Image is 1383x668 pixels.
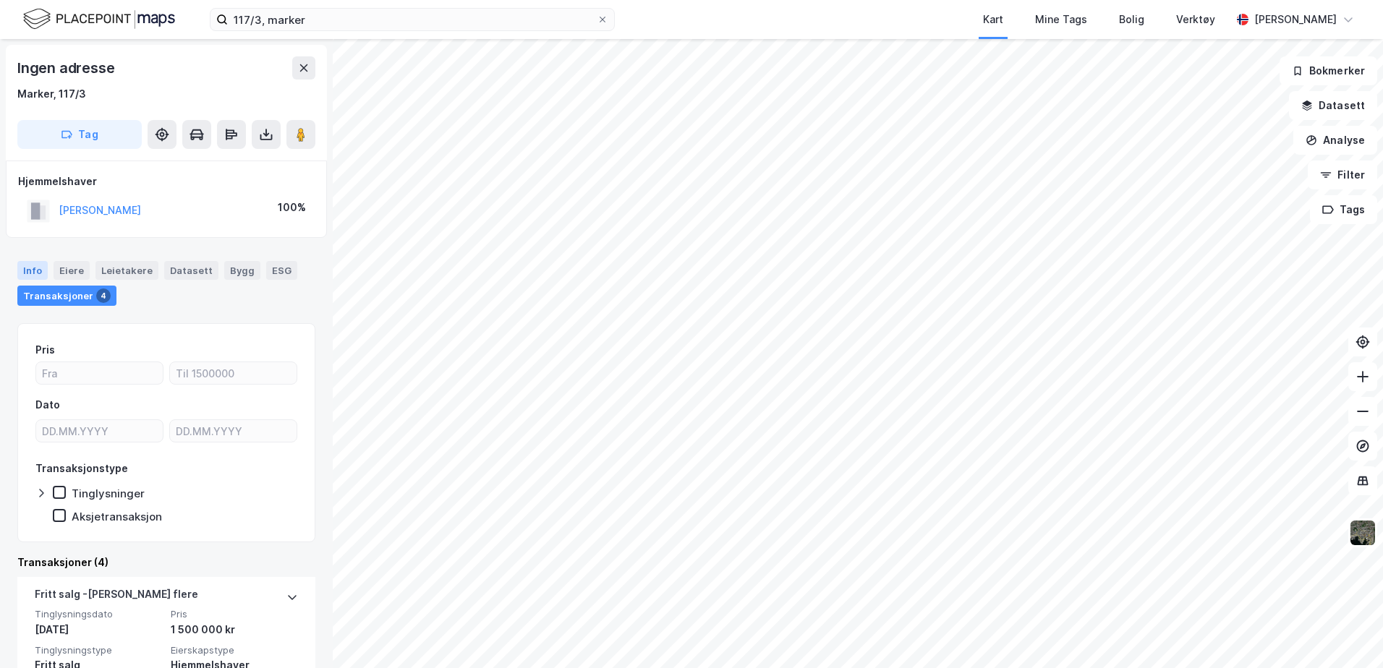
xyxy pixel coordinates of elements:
div: [PERSON_NAME] [1254,11,1337,28]
div: Mine Tags [1035,11,1087,28]
div: Aksjetransaksjon [72,510,162,523]
button: Tag [17,120,142,149]
div: Leietakere [95,261,158,280]
button: Bokmerker [1280,56,1377,85]
button: Tags [1310,195,1377,224]
iframe: Chat Widget [1311,599,1383,668]
div: Transaksjoner [17,286,116,306]
div: 1 500 000 kr [171,621,298,638]
div: Datasett [164,261,218,280]
div: Fritt salg - [PERSON_NAME] flere [35,586,198,609]
input: Søk på adresse, matrikkel, gårdeiere, leietakere eller personer [228,9,597,30]
span: Eierskapstype [171,644,298,656]
img: logo.f888ab2527a4732fd821a326f86c7f29.svg [23,7,175,32]
div: ESG [266,261,297,280]
div: 100% [278,199,306,216]
button: Analyse [1293,126,1377,155]
div: Kontrollprogram for chat [1311,599,1383,668]
div: Info [17,261,48,280]
button: Filter [1308,160,1377,189]
div: Eiere [54,261,90,280]
div: [DATE] [35,621,162,638]
div: Pris [35,341,55,359]
div: Ingen adresse [17,56,117,80]
input: Fra [36,362,163,384]
img: 9k= [1349,519,1376,547]
span: Tinglysningstype [35,644,162,656]
div: Hjemmelshaver [18,173,315,190]
input: DD.MM.YYYY [170,420,297,442]
div: Kart [983,11,1003,28]
div: Tinglysninger [72,487,145,500]
input: Til 1500000 [170,362,297,384]
div: Transaksjonstype [35,460,128,477]
div: Bygg [224,261,260,280]
div: Dato [35,396,60,414]
div: Marker, 117/3 [17,85,86,103]
div: 4 [96,288,111,303]
span: Pris [171,608,298,620]
div: Bolig [1119,11,1144,28]
div: Transaksjoner (4) [17,554,315,571]
input: DD.MM.YYYY [36,420,163,442]
span: Tinglysningsdato [35,608,162,620]
button: Datasett [1289,91,1377,120]
div: Verktøy [1176,11,1215,28]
